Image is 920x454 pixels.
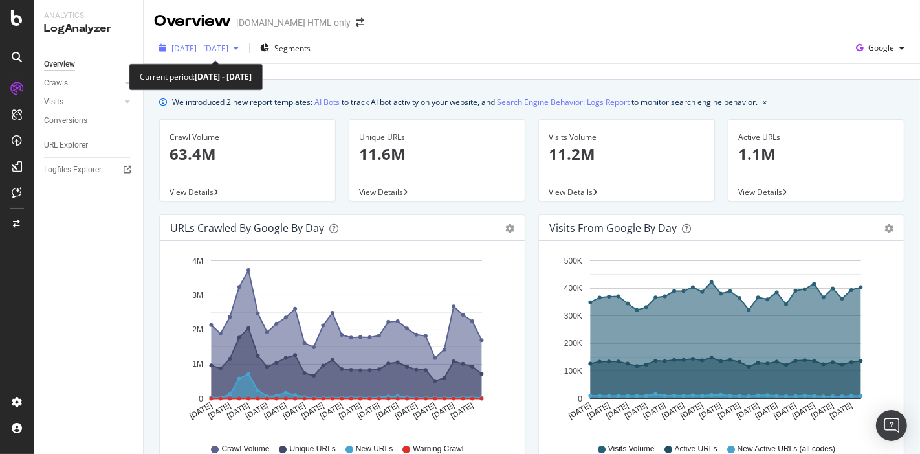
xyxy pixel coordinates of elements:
a: URL Explorer [44,139,134,152]
text: [DATE] [281,401,307,421]
text: [DATE] [828,401,854,421]
div: Overview [154,10,231,32]
text: [DATE] [356,401,382,421]
div: gear [884,224,893,233]
div: Visits Volume [549,131,705,143]
div: Visits [44,95,63,109]
text: [DATE] [716,401,742,421]
text: 100K [564,367,582,376]
b: [DATE] - [DATE] [195,72,252,83]
div: Analytics [44,10,133,21]
div: LogAnalyzer [44,21,133,36]
a: Logfiles Explorer [44,163,134,177]
text: [DATE] [623,401,649,421]
p: 63.4M [170,143,325,165]
text: [DATE] [337,401,363,421]
text: [DATE] [206,401,232,421]
text: [DATE] [586,401,611,421]
button: Google [851,38,910,58]
text: 500K [564,256,582,266]
text: [DATE] [188,401,214,421]
text: 300K [564,312,582,321]
text: [DATE] [697,401,723,421]
text: [DATE] [661,401,686,421]
text: [DATE] [244,401,270,421]
p: 1.1M [738,143,894,165]
span: Google [868,42,894,53]
div: Overview [44,58,75,71]
text: [DATE] [809,401,835,421]
div: Crawls [44,76,68,90]
text: 0 [578,394,582,403]
span: View Details [549,187,593,198]
text: [DATE] [375,401,400,421]
div: We introduced 2 new report templates: to track AI bot activity on your website, and to monitor se... [172,95,758,109]
div: URLs Crawled by Google by day [170,221,324,234]
div: Crawl Volume [170,131,325,143]
span: View Details [170,187,214,198]
text: [DATE] [225,401,251,421]
div: arrow-right-arrow-left [356,18,364,27]
div: [DOMAIN_NAME] HTML only [236,16,351,29]
text: [DATE] [604,401,630,421]
svg: A chart. [549,251,888,431]
span: View Details [738,187,782,198]
text: 2M [192,325,203,334]
div: Open Intercom Messenger [876,410,907,441]
text: 400K [564,284,582,293]
a: AI Bots [314,95,340,109]
div: URL Explorer [44,139,88,152]
span: [DATE] - [DATE] [171,43,228,54]
text: [DATE] [449,401,475,421]
text: [DATE] [393,401,419,421]
text: 4M [192,256,203,266]
text: [DATE] [791,401,816,421]
button: Segments [255,38,316,58]
text: [DATE] [300,401,325,421]
p: 11.2M [549,143,705,165]
div: info banner [159,95,904,109]
p: 11.6M [359,143,515,165]
svg: A chart. [170,251,509,431]
a: Search Engine Behavior: Logs Report [497,95,630,109]
text: [DATE] [567,401,593,421]
div: Visits from Google by day [549,221,677,234]
text: [DATE] [754,401,780,421]
text: [DATE] [735,401,761,421]
div: gear [505,224,514,233]
text: [DATE] [318,401,344,421]
span: View Details [359,187,403,198]
a: Conversions [44,114,134,128]
text: [DATE] [679,401,705,421]
a: Overview [44,58,134,71]
span: Segments [274,43,311,54]
text: 1M [192,360,203,369]
text: [DATE] [772,401,798,421]
text: [DATE] [263,401,289,421]
div: Current period: [140,70,252,85]
button: close banner [760,93,770,111]
a: Visits [44,95,121,109]
text: [DATE] [642,401,668,421]
text: 0 [199,394,203,403]
text: 3M [192,291,203,300]
div: Unique URLs [359,131,515,143]
text: 200K [564,339,582,348]
div: Logfiles Explorer [44,163,102,177]
div: Active URLs [738,131,894,143]
a: Crawls [44,76,121,90]
div: Conversions [44,114,87,128]
text: [DATE] [430,401,456,421]
text: [DATE] [411,401,437,421]
button: [DATE] - [DATE] [154,38,244,58]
